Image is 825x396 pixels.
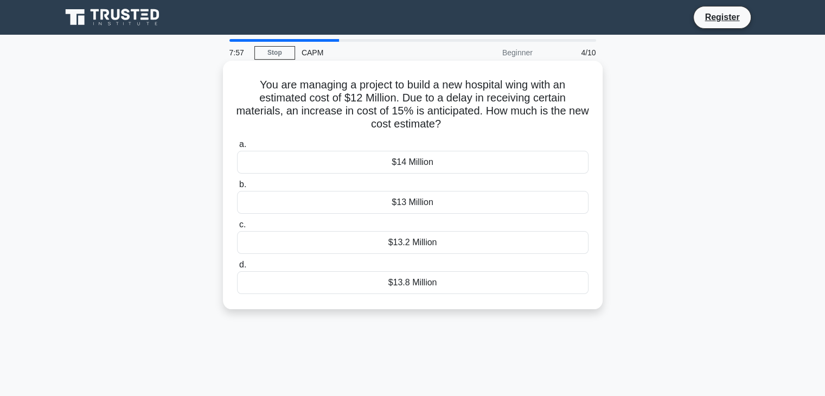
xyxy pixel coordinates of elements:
[239,220,246,229] span: c.
[295,42,444,63] div: CAPM
[223,42,254,63] div: 7:57
[239,180,246,189] span: b.
[698,10,746,24] a: Register
[444,42,539,63] div: Beginner
[237,151,589,174] div: $14 Million
[237,271,589,294] div: $13.8 Million
[236,78,590,131] h5: You are managing a project to build a new hospital wing with an estimated cost of $12 Million. Du...
[254,46,295,60] a: Stop
[237,191,589,214] div: $13 Million
[239,260,246,269] span: d.
[539,42,603,63] div: 4/10
[237,231,589,254] div: $13.2 Million
[239,139,246,149] span: a.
